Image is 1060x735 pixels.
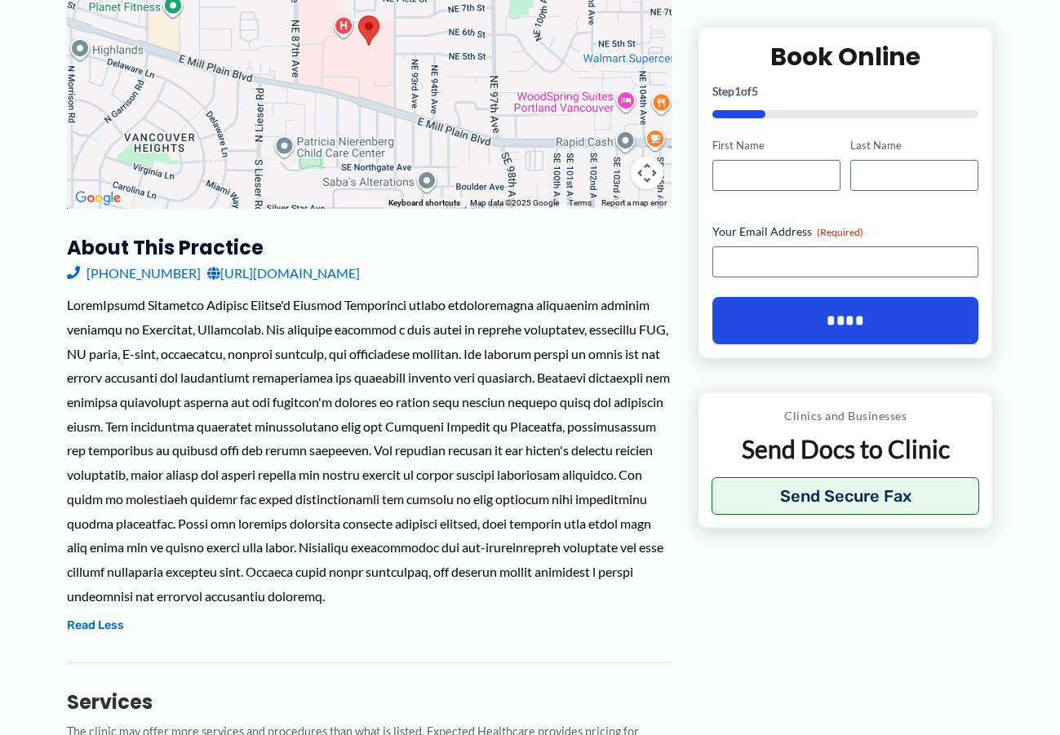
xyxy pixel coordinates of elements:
button: Map camera controls [631,157,663,189]
h3: About this practice [67,235,672,260]
p: Step of [712,86,979,97]
a: [URL][DOMAIN_NAME] [207,261,360,286]
label: First Name [712,138,840,153]
a: Terms (opens in new tab) [569,198,592,207]
h2: Book Online [712,41,979,73]
label: Last Name [850,138,978,153]
span: 5 [752,84,758,98]
button: Send Secure Fax [712,477,980,515]
img: Google [71,188,125,209]
a: Report a map error [601,198,667,207]
div: LoremIpsumd Sitametco Adipisc Elitse'd Eiusmod Temporinci utlabo etdoloremagna aliquaenim adminim... [67,293,672,608]
span: Map data ©2025 Google [470,198,559,207]
p: Clinics and Businesses [712,405,980,427]
span: (Required) [817,226,863,238]
a: Open this area in Google Maps (opens a new window) [71,188,125,209]
label: Your Email Address [712,224,979,240]
p: Send Docs to Clinic [712,433,980,465]
button: Read Less [67,616,124,635]
h3: Services [67,689,672,715]
button: Keyboard shortcuts [388,197,460,209]
a: [PHONE_NUMBER] [67,261,201,286]
span: 1 [734,84,741,98]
